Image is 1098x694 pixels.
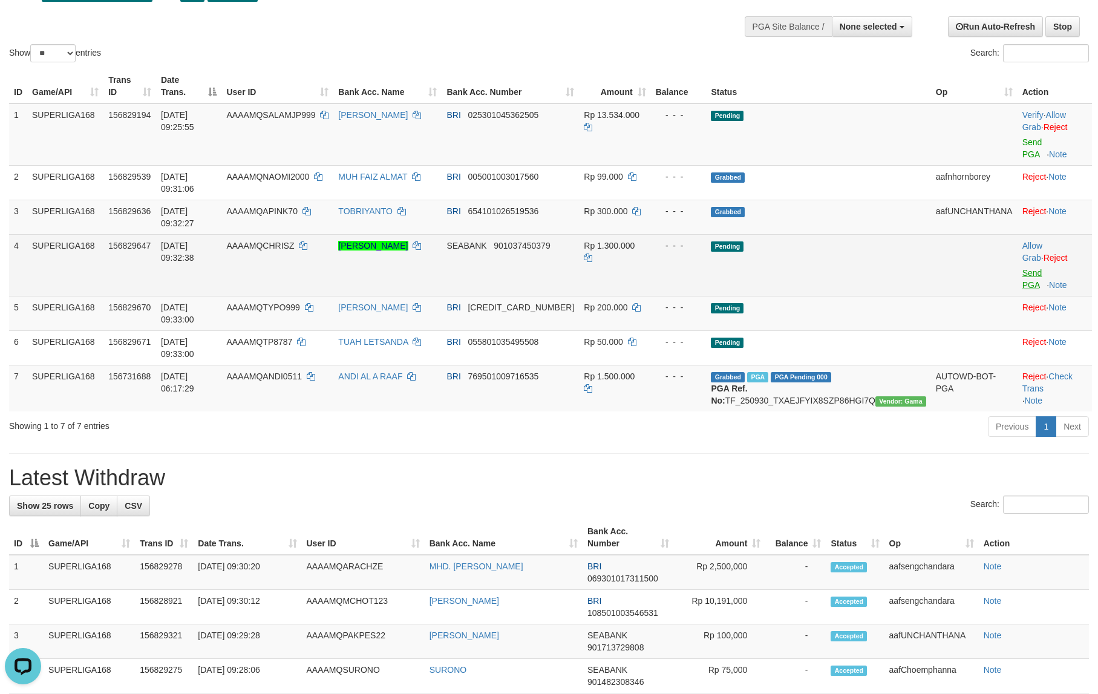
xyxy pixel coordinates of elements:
a: Run Auto-Refresh [948,16,1043,37]
td: · [1018,296,1092,330]
input: Search: [1003,496,1089,514]
a: Note [984,630,1002,640]
td: AAAAMQSURONO [302,659,425,693]
span: Copy 901037450379 to clipboard [494,241,550,250]
span: Rp 300.000 [584,206,627,216]
td: - [765,590,826,624]
span: 156829539 [108,172,151,182]
span: AAAAMQSALAMJP999 [226,110,315,120]
td: SUPERLIGA168 [27,103,103,166]
th: Amount: activate to sort column ascending [579,69,650,103]
span: 156731688 [108,372,151,381]
a: Send PGA [1022,268,1042,290]
a: SURONO [430,665,466,675]
span: 156829636 [108,206,151,216]
td: SUPERLIGA168 [44,659,135,693]
td: SUPERLIGA168 [44,555,135,590]
span: Copy 769501009716535 to clipboard [468,372,538,381]
span: 156829670 [108,303,151,312]
td: aafsengchandara [884,555,979,590]
span: Accepted [831,631,867,641]
span: Accepted [831,666,867,676]
th: Status: activate to sort column ascending [826,520,884,555]
span: [DATE] 09:31:06 [161,172,194,194]
a: Copy [80,496,117,516]
a: 1 [1036,416,1056,437]
a: Note [1049,149,1067,159]
a: Reject [1044,253,1068,263]
td: 4 [9,234,27,296]
th: Date Trans.: activate to sort column descending [156,69,221,103]
td: [DATE] 09:30:12 [193,590,301,624]
td: Rp 100,000 [674,624,765,659]
a: Reject [1022,206,1047,216]
a: MUH FAIZ ALMAT [338,172,407,182]
span: 156829647 [108,241,151,250]
span: Vendor URL: https://trx31.1velocity.biz [875,396,926,407]
td: 156828921 [135,590,193,624]
label: Search: [970,496,1089,514]
span: AAAAMQNAOMI2000 [226,172,309,182]
span: AAAAMQTYPO999 [226,303,299,312]
span: Grabbed [711,207,745,217]
div: - - - [656,171,702,183]
span: · [1022,241,1044,263]
a: Show 25 rows [9,496,81,516]
a: [PERSON_NAME] [338,110,408,120]
th: Trans ID: activate to sort column ascending [103,69,156,103]
span: AAAAMQTP8787 [226,337,292,347]
td: 6 [9,330,27,365]
a: Send PGA [1022,137,1042,159]
td: - [765,555,826,590]
th: Status [706,69,930,103]
a: CSV [117,496,150,516]
a: [PERSON_NAME] [430,596,499,606]
span: BRI [587,596,601,606]
span: Rp 1.300.000 [584,241,635,250]
span: Copy 901713729808 to clipboard [587,643,644,652]
a: Next [1056,416,1089,437]
span: Rp 13.534.000 [584,110,639,120]
a: TUAH LETSANDA [338,337,408,347]
span: BRI [587,561,601,571]
div: - - - [656,205,702,217]
span: AAAAMQCHRISZ [226,241,294,250]
td: [DATE] 09:29:28 [193,624,301,659]
th: Action [979,520,1089,555]
td: 156829278 [135,555,193,590]
th: Balance [651,69,707,103]
a: [PERSON_NAME] [338,303,408,312]
th: Action [1018,69,1092,103]
span: Show 25 rows [17,501,73,511]
td: SUPERLIGA168 [27,330,103,365]
td: aafUNCHANTHANA [931,200,1018,234]
span: Rp 99.000 [584,172,623,182]
td: AAAAMQARACHZE [302,555,425,590]
div: Showing 1 to 7 of 7 entries [9,415,448,432]
span: Pending [711,111,743,121]
span: Copy 025301045362505 to clipboard [468,110,538,120]
a: ANDI AL A RAAF [338,372,402,381]
td: aafUNCHANTHANA [884,624,979,659]
button: Open LiveChat chat widget [5,5,41,41]
td: · · [1018,365,1092,411]
a: Allow Grab [1022,110,1066,132]
span: [DATE] 09:33:00 [161,337,194,359]
td: SUPERLIGA168 [27,234,103,296]
div: - - - [656,109,702,121]
button: None selected [832,16,912,37]
a: Note [984,596,1002,606]
th: Game/API: activate to sort column ascending [44,520,135,555]
span: Copy 108501003546531 to clipboard [587,608,658,618]
td: AAAAMQPAKPES22 [302,624,425,659]
span: AAAAMQANDI0511 [226,372,302,381]
td: TF_250930_TXAEJFYIX8SZP86HGI7Q [706,365,930,411]
span: Pending [711,338,743,348]
a: Reject [1022,172,1047,182]
a: Note [984,665,1002,675]
td: · · [1018,103,1092,166]
td: SUPERLIGA168 [27,165,103,200]
span: 156829194 [108,110,151,120]
div: - - - [656,370,702,382]
td: Rp 10,191,000 [674,590,765,624]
